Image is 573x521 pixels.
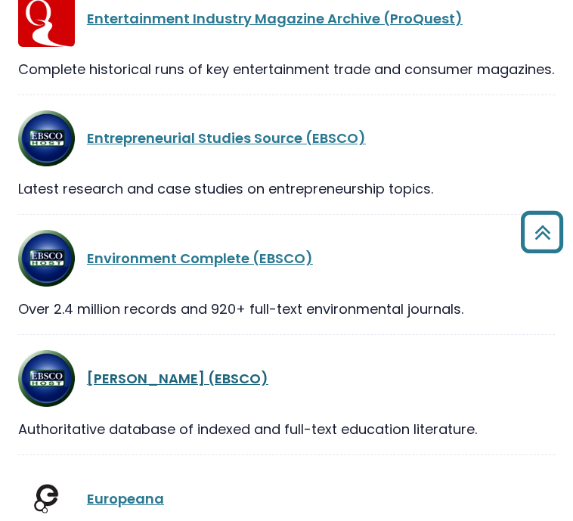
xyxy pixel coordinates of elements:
[87,369,268,388] a: [PERSON_NAME] (EBSCO)
[18,299,555,319] div: Over 2.4 million records and 920+ full-text environmental journals.
[87,9,463,28] a: Entertainment Industry Magazine Archive (ProQuest)
[18,178,555,199] div: Latest research and case studies on entrepreneurship topics.
[87,489,164,508] a: Europeana
[87,249,313,268] a: Environment Complete (EBSCO)
[87,129,366,147] a: Entrepreneurial Studies Source (EBSCO)
[515,218,569,246] a: Back to Top
[18,419,555,439] div: Authoritative database of indexed and full-text education literature.
[18,59,555,79] div: Complete historical runs of key entertainment trade and consumer magazines.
